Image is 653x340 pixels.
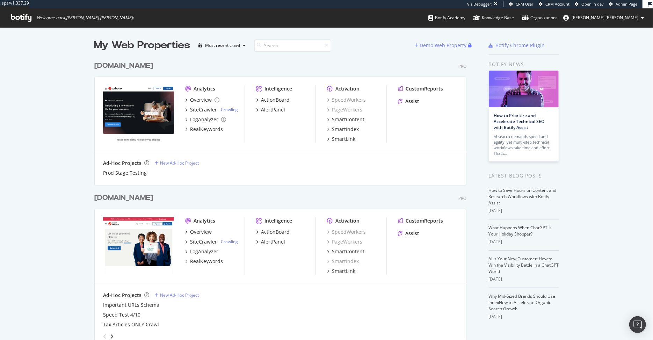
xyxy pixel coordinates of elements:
[261,238,285,245] div: AlertPanel
[428,14,465,21] div: Botify Academy
[494,113,545,130] a: How to Prioritize and Accelerate Technical SEO with Botify Assist
[264,85,292,92] div: Intelligence
[458,63,466,69] div: Pro
[489,172,559,180] div: Latest Blog Posts
[629,316,646,333] div: Open Intercom Messenger
[489,187,557,206] a: How to Save Hours on Content and Research Workflows with Botify Assist
[327,96,366,103] a: SpeedWorkers
[261,229,290,236] div: ActionBoard
[205,43,240,48] div: Most recent crawl
[332,268,355,275] div: SmartLink
[489,256,559,274] a: AI Is Your New Customer: How to Win the Visibility Battle in a ChatGPT World
[160,160,199,166] div: New Ad-Hoc Project
[516,1,534,7] span: CRM User
[522,8,558,27] a: Organizations
[473,14,514,21] div: Knowledge Base
[509,1,534,7] a: CRM User
[327,116,364,123] a: SmartContent
[256,96,290,103] a: ActionBoard
[473,8,514,27] a: Knowledge Base
[406,85,443,92] div: CustomReports
[185,116,226,123] a: LogAnalyzer
[185,229,212,236] a: Overview
[190,229,212,236] div: Overview
[221,239,238,245] a: Crawling
[327,258,359,265] a: SmartIndex
[185,248,218,255] a: LogAnalyzer
[467,1,492,7] div: Viz Debugger:
[327,248,364,255] a: SmartContent
[398,98,419,105] a: Assist
[221,107,238,113] a: Crawling
[489,60,559,68] div: Botify news
[545,1,569,7] span: CRM Account
[256,238,285,245] a: AlertPanel
[185,106,238,113] a: SiteCrawler- Crawling
[103,302,159,309] div: Important URLs Schema
[405,98,419,105] div: Assist
[256,106,285,113] a: AlertPanel
[609,1,637,7] a: Admin Page
[327,106,362,113] div: PageWorkers
[264,217,292,224] div: Intelligence
[428,8,465,27] a: Botify Academy
[415,42,468,48] a: Demo Web Property
[155,160,199,166] a: New Ad-Hoc Project
[254,39,331,52] input: Search
[458,195,466,201] div: Pro
[327,136,355,143] a: SmartLink
[185,258,223,265] a: RealKeywords
[103,311,140,318] a: Speed Test 4/10
[94,193,156,203] a: [DOMAIN_NAME]
[489,313,559,320] div: [DATE]
[190,238,217,245] div: SiteCrawler
[196,40,249,51] button: Most recent crawl
[327,126,359,133] a: SmartIndex
[155,292,199,298] a: New Ad-Hoc Project
[581,1,604,7] span: Open in dev
[103,217,174,274] img: turbotax.intuit.com
[496,42,545,49] div: Botify Chrome Plugin
[489,276,559,282] div: [DATE]
[332,126,359,133] div: SmartIndex
[522,14,558,21] div: Organizations
[190,96,212,103] div: Overview
[420,42,467,49] div: Demo Web Property
[103,292,142,299] div: Ad-Hoc Projects
[539,1,569,7] a: CRM Account
[327,238,362,245] a: PageWorkers
[572,15,638,21] span: ryan.flanagan
[405,230,419,237] div: Assist
[109,333,114,340] div: angle-right
[185,126,223,133] a: RealKeywords
[489,225,552,237] a: What Happens When ChatGPT Is Your Holiday Shopper?
[575,1,604,7] a: Open in dev
[218,107,238,113] div: -
[398,217,443,224] a: CustomReports
[94,38,190,52] div: My Web Properties
[415,40,468,51] button: Demo Web Property
[327,229,366,236] a: SpeedWorkers
[332,116,364,123] div: SmartContent
[94,193,153,203] div: [DOMAIN_NAME]
[94,61,156,71] a: [DOMAIN_NAME]
[398,230,419,237] a: Assist
[185,96,219,103] a: Overview
[190,106,217,113] div: SiteCrawler
[406,217,443,224] div: CustomReports
[398,85,443,92] a: CustomReports
[37,15,134,21] span: Welcome back, [PERSON_NAME].[PERSON_NAME] !
[103,169,147,176] div: Prod Stage Testing
[332,136,355,143] div: SmartLink
[218,239,238,245] div: -
[489,71,559,107] img: How to Prioritize and Accelerate Technical SEO with Botify Assist
[332,248,364,255] div: SmartContent
[261,106,285,113] div: AlertPanel
[103,321,159,328] a: Tax Articles ONLY Crawl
